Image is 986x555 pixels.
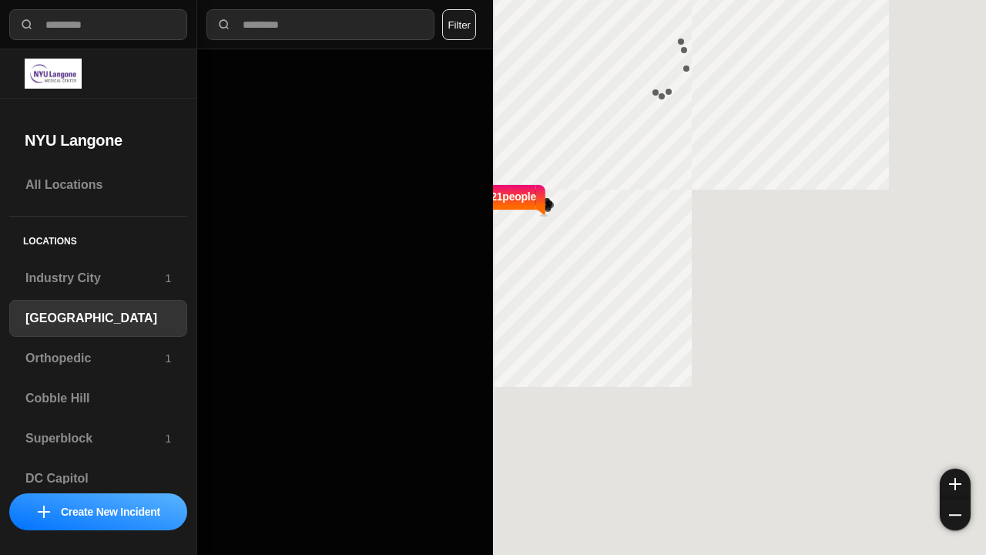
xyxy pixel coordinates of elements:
[536,183,548,217] img: notch
[216,17,232,32] img: search
[9,460,187,497] a: DC Capitol
[25,389,171,408] h3: Cobble Hill
[19,17,35,32] img: search
[25,309,171,328] h3: [GEOGRAPHIC_DATA]
[949,478,961,490] img: zoom-in
[485,189,536,223] p: 421 people
[940,499,971,530] button: zoom-out
[25,349,165,368] h3: Orthopedic
[442,9,476,40] button: Filter
[25,59,82,89] img: logo
[25,129,172,151] h2: NYU Langone
[38,506,50,518] img: icon
[25,176,171,194] h3: All Locations
[25,269,165,288] h3: Industry City
[165,271,171,286] p: 1
[9,420,187,457] a: Superblock1
[165,431,171,446] p: 1
[9,166,187,203] a: All Locations
[9,493,187,530] button: iconCreate New Incident
[9,380,187,417] a: Cobble Hill
[9,300,187,337] a: [GEOGRAPHIC_DATA]
[25,469,171,488] h3: DC Capitol
[25,429,165,448] h3: Superblock
[61,504,160,520] p: Create New Incident
[949,509,961,521] img: zoom-out
[9,260,187,297] a: Industry City1
[9,217,187,260] h5: Locations
[9,340,187,377] a: Orthopedic1
[165,351,171,366] p: 1
[940,469,971,499] button: zoom-in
